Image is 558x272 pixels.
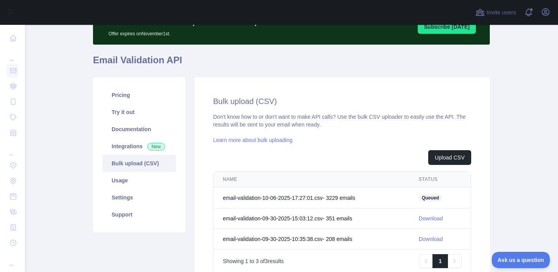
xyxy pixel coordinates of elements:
[265,258,268,264] span: 3
[6,251,19,267] div: ...
[214,229,409,249] td: email-validation-09-30-2025-10:35:38.csv - 208 email s
[102,121,176,138] a: Documentation
[418,194,442,202] span: Queued
[419,254,462,268] nav: Pagination
[102,172,176,189] a: Usage
[6,47,19,62] div: ...
[418,20,476,34] button: Subscribe [DATE]
[214,208,409,229] td: email-validation-09-30-2025-15:03:12.csv - 351 email s
[256,258,259,264] span: 3
[486,8,516,17] span: Invite users
[428,150,471,165] button: Upload CSV
[6,141,19,157] div: ...
[102,138,176,155] a: Integrations New
[214,172,409,187] th: NAME
[102,206,176,223] a: Support
[474,6,518,19] button: Invite users
[492,252,550,268] iframe: Toggle Customer Support
[147,143,165,151] span: New
[213,137,293,143] a: Learn more about bulk uploading
[223,257,284,265] p: Showing to of results
[102,104,176,121] a: Try it out
[102,87,176,104] a: Pricing
[245,258,248,264] span: 1
[213,96,471,107] h2: Bulk upload (CSV)
[93,54,490,73] h1: Email Validation API
[409,172,471,187] th: STATUS
[418,215,443,222] a: Download
[102,189,176,206] a: Settings
[108,28,321,37] p: Offer expires on November 1st.
[102,155,176,172] a: Bulk upload (CSV)
[432,254,448,268] a: 1
[418,236,443,242] a: Download
[214,187,409,208] td: email-validation-10-06-2025-17:27:01.csv - 3229 email s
